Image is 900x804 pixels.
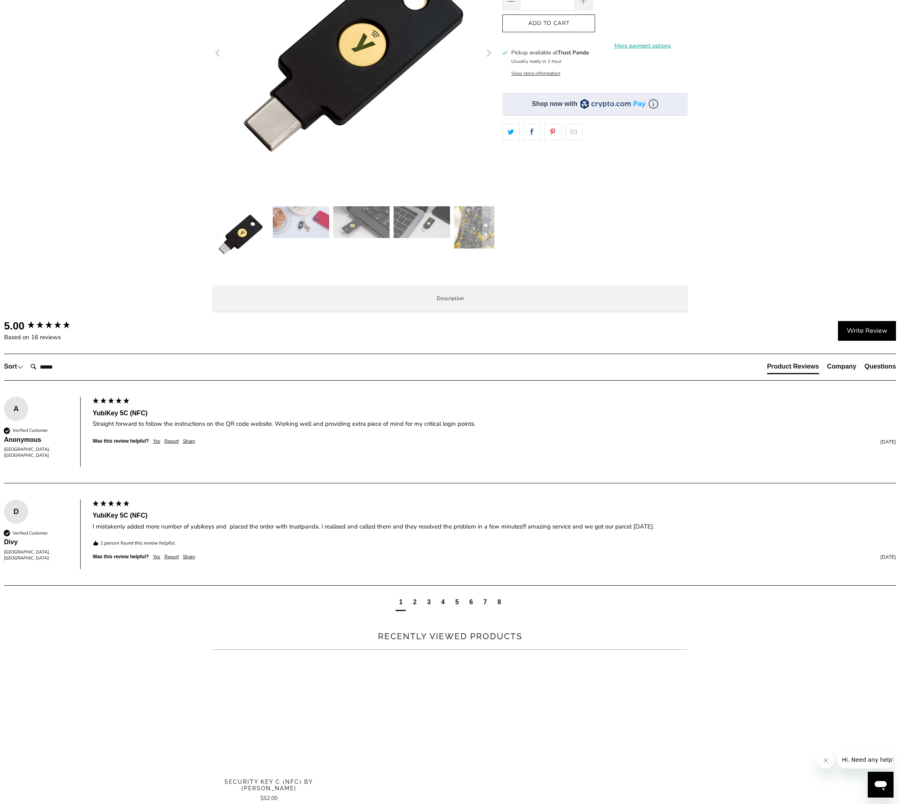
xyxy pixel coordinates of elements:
a: Share this on Pinterest [544,124,562,141]
div: 5 star rating [92,397,130,406]
div: Questions [865,362,896,371]
div: Straight forward to follow the instructions on the QR code website. Working well and providing ex... [93,420,896,428]
div: Shop now with [532,99,577,108]
a: Email this to a friend [565,124,583,141]
div: [DATE] [199,439,896,446]
div: YubiKey 5C (NFC) [93,511,896,520]
div: Share [183,438,195,445]
div: page7 [483,598,487,607]
div: page2 [413,598,417,607]
div: Reviews Tabs [767,362,896,378]
iframe: Close message [818,752,834,769]
div: page5 [455,598,459,607]
div: 5 star rating [92,499,130,509]
div: page3 [424,596,434,611]
div: I mistakenly added more number of yubikeys and placed the order with trustpanda. I realised and c... [93,522,896,531]
div: Share [183,553,195,560]
div: Was this review helpful? [93,438,149,445]
span: Add to Cart [511,20,587,27]
div: Overall product rating out of 5: 5.00 [4,319,89,333]
span: Hi. Need any help? [5,6,58,12]
span: Security Key C (NFC) by [PERSON_NAME] [212,779,325,792]
div: Report [164,438,179,445]
iframe: Button to launch messaging window [868,772,894,798]
div: 5.00 star rating [27,320,71,331]
b: Trust Panda [558,49,589,56]
div: Company [827,362,856,371]
div: page4 [438,596,448,611]
div: page4 [441,598,445,607]
button: Previous [212,206,225,267]
img: YubiKey 5C (NFC) - Trust Panda [454,206,510,249]
div: Product Reviews [767,362,819,371]
div: Yes [153,438,160,445]
img: YubiKey 5C (NFC) - Trust Panda [394,206,450,238]
div: Verified Customer [12,530,48,536]
a: Share this on Facebook [523,124,541,141]
div: Sort [4,362,23,371]
button: Next [482,206,495,267]
div: Divy [4,538,72,547]
div: page8 [494,596,504,611]
div: Was this review helpful? [93,553,149,560]
small: Usually ready in 1 hour [511,58,562,64]
img: YubiKey 5C (NFC) - Trust Panda [273,206,329,238]
div: page3 [427,598,431,607]
div: Based on 16 reviews [4,333,89,342]
div: Yes [153,553,160,560]
button: Add to Cart [502,15,595,33]
div: D [4,506,28,518]
div: Write Review [838,321,896,341]
div: page1 [399,598,402,607]
input: Search [27,359,92,375]
div: A [4,403,28,415]
a: More payment options [597,41,688,50]
label: Description [212,285,688,312]
span: $52.00 [260,794,278,802]
img: YubiKey 5C (NFC) - Trust Panda [212,206,269,263]
div: page2 [410,596,420,611]
em: 1 person found this review helpful. [100,540,176,547]
div: page7 [480,596,490,611]
div: [DATE] [199,554,896,561]
div: page8 [498,598,501,607]
div: page6 [469,598,473,607]
div: 5.00 [4,319,25,333]
div: Anonymous [4,435,72,444]
a: Share this on Twitter [502,124,520,141]
div: page5 [452,596,462,611]
div: [GEOGRAPHIC_DATA], [GEOGRAPHIC_DATA] [4,549,72,562]
div: current page1 [396,596,406,611]
div: [GEOGRAPHIC_DATA], [GEOGRAPHIC_DATA] [4,446,72,459]
iframe: Message from company [837,751,894,769]
h2: Recently viewed products [212,630,688,643]
div: YubiKey 5C (NFC) [93,409,896,418]
iframe: Reviews Widget [502,155,688,181]
img: YubiKey 5C (NFC) - Trust Panda [333,206,390,238]
div: Report [164,553,179,560]
h3: Pickup available at [511,48,589,57]
button: View store information [511,70,560,77]
a: Security Key C (NFC) by [PERSON_NAME] $52.00 [212,779,325,803]
div: page6 [466,596,476,611]
div: Verified Customer [12,427,48,433]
